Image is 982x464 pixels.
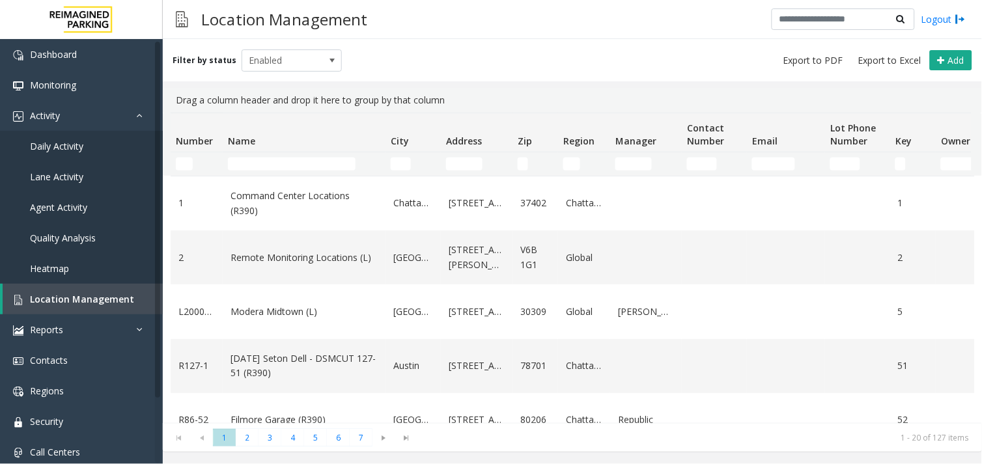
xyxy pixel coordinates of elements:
[228,157,356,171] input: Name Filter
[178,305,215,319] a: L20000500
[195,3,374,35] h3: Location Management
[449,196,505,210] a: [STREET_ADDRESS]
[393,413,433,427] a: [GEOGRAPHIC_DATA]
[825,152,890,176] td: Lot Phone Number Filter
[518,135,532,147] span: Zip
[778,51,849,70] button: Export to PDF
[163,113,982,423] div: Data table
[391,157,411,171] input: City Filter
[386,152,441,176] td: City Filter
[563,135,595,147] span: Region
[830,157,860,171] input: Lot Phone Number Filter
[518,157,528,171] input: Zip Filter
[783,54,843,67] span: Export to PDF
[615,157,652,171] input: Manager Filter
[30,109,60,122] span: Activity
[176,3,188,35] img: pageIcon
[223,152,386,176] td: Name Filter
[30,140,83,152] span: Daily Activity
[566,413,602,427] a: Chattanooga
[618,305,674,319] a: [PERSON_NAME]
[391,135,409,147] span: City
[520,196,550,210] a: 37402
[30,446,80,458] span: Call Centers
[610,152,682,176] td: Manager Filter
[3,284,163,314] a: Location Management
[13,50,23,61] img: 'icon'
[393,305,433,319] a: [GEOGRAPHIC_DATA]
[752,157,795,171] input: Email Filter
[520,305,550,319] a: 30309
[30,171,83,183] span: Lane Activity
[563,157,580,171] input: Region Filter
[178,359,215,373] a: R127-1
[30,79,76,91] span: Monitoring
[393,196,433,210] a: Chattanooga
[30,323,63,336] span: Reports
[176,135,213,147] span: Number
[566,251,602,265] a: Global
[350,429,372,446] span: Page 7
[948,54,964,66] span: Add
[242,50,322,71] span: Enabled
[236,429,259,446] span: Page 2
[178,413,215,427] a: R86-52
[898,196,928,210] a: 1
[13,417,23,428] img: 'icon'
[231,351,378,381] a: [DATE] Seton Dell - DSMCUT 127-51 (R390)
[30,385,64,397] span: Regions
[375,433,393,443] span: Go to the next page
[393,359,433,373] a: Austin
[30,354,68,366] span: Contacts
[687,157,717,171] input: Contact Number Filter
[13,387,23,397] img: 'icon'
[259,429,281,446] span: Page 3
[398,433,415,443] span: Go to the last page
[171,152,223,176] td: Number Filter
[853,51,927,70] button: Export to Excel
[30,232,96,244] span: Quality Analysis
[449,243,505,272] a: [STREET_ADDRESS][PERSON_NAME]
[566,196,602,210] a: Chattanooga
[231,305,378,319] a: Modera Midtown (L)
[13,81,23,91] img: 'icon'
[13,356,23,366] img: 'icon'
[441,152,512,176] td: Address Filter
[930,50,972,71] button: Add
[898,251,928,265] a: 2
[512,152,558,176] td: Zip Filter
[895,135,912,147] span: Key
[895,157,906,171] input: Key Filter
[304,429,327,446] span: Page 5
[446,135,482,147] span: Address
[228,135,255,147] span: Name
[566,359,602,373] a: Chattanooga
[231,413,378,427] a: Filmore Garage (R390)
[13,111,23,122] img: 'icon'
[449,413,505,427] a: [STREET_ADDRESS]
[178,251,215,265] a: 2
[941,135,970,147] span: Owner
[566,305,602,319] a: Global
[178,196,215,210] a: 1
[173,55,236,66] label: Filter by status
[372,429,395,447] span: Go to the next page
[171,88,974,113] div: Drag a column header and drop it here to group by that column
[213,429,236,446] span: Page 1
[30,48,77,61] span: Dashboard
[890,152,936,176] td: Key Filter
[747,152,825,176] td: Email Filter
[281,429,304,446] span: Page 4
[898,305,928,319] a: 5
[30,293,134,305] span: Location Management
[520,413,550,427] a: 80206
[393,251,433,265] a: [GEOGRAPHIC_DATA]
[682,152,747,176] td: Contact Number Filter
[30,415,63,428] span: Security
[615,135,656,147] span: Manager
[449,305,505,319] a: [STREET_ADDRESS]
[327,429,350,446] span: Page 6
[13,295,23,305] img: 'icon'
[898,359,928,373] a: 51
[426,432,969,443] kendo-pager-info: 1 - 20 of 127 items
